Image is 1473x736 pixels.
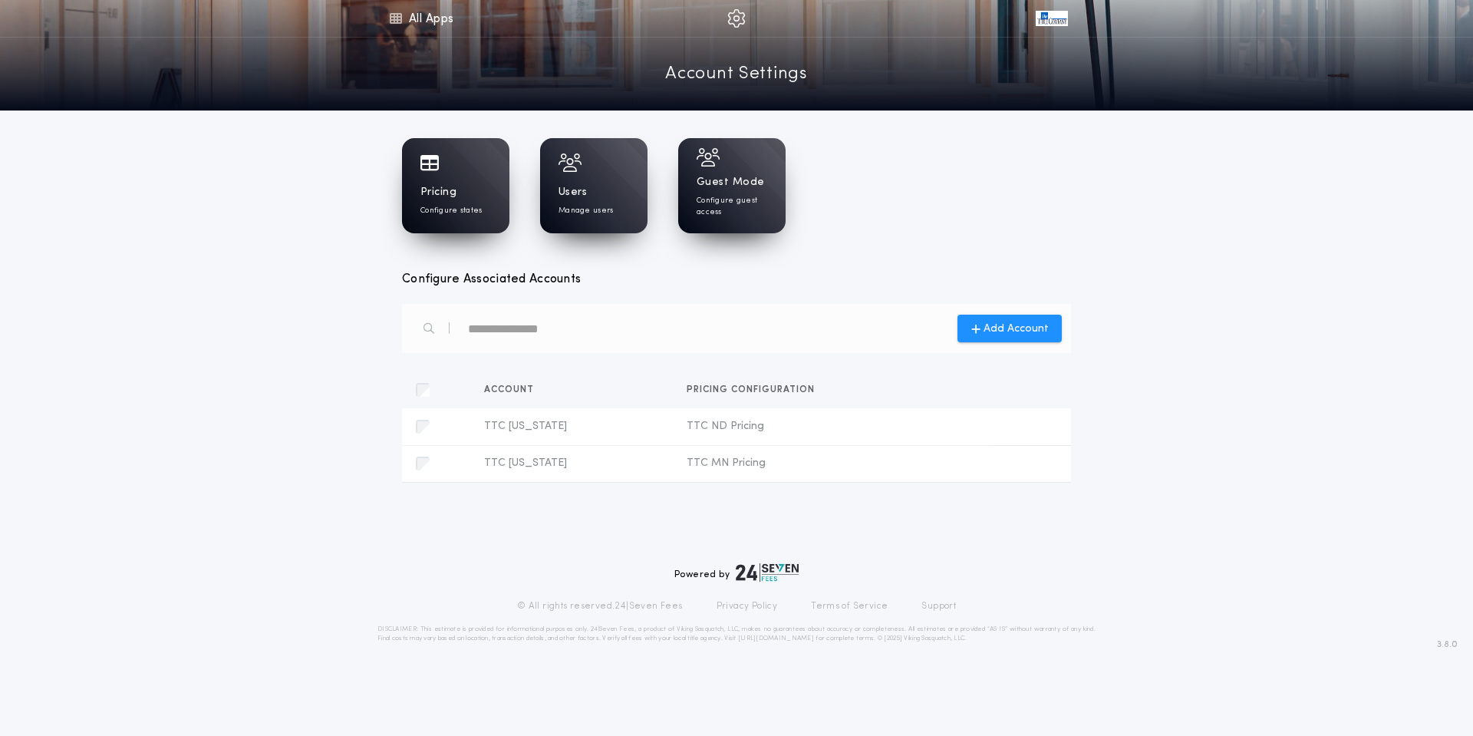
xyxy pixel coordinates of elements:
a: Support [921,600,956,612]
div: Powered by [674,563,799,582]
span: TTC [US_STATE] [484,419,662,434]
span: Add Account [984,321,1049,337]
h1: Pricing [420,185,456,200]
p: Configure guest access [697,195,767,218]
p: Manage users [559,205,613,216]
p: © All rights reserved. 24|Seven Fees [517,600,683,612]
img: vs-icon [1036,11,1068,26]
span: Account [484,385,540,394]
span: Pricing configuration [687,385,821,394]
img: logo [736,563,799,582]
a: Terms of Service [811,600,888,612]
a: PricingConfigure states [402,138,509,233]
a: UsersManage users [540,138,648,233]
span: 3.8.0 [1437,638,1458,652]
button: Add Account [957,315,1062,342]
span: TTC [US_STATE] [484,456,662,471]
img: img [727,9,746,28]
a: Account Settings [665,61,807,88]
h1: Users [559,185,587,200]
p: Configure states [420,205,483,216]
span: TTC MN Pricing [687,456,977,471]
a: Guest ModeConfigure guest access [678,138,786,233]
h1: Guest Mode [697,175,765,190]
a: Privacy Policy [717,600,778,612]
span: TTC ND Pricing [687,419,977,434]
p: DISCLAIMER: This estimate is provided for informational purposes only. 24|Seven Fees, a product o... [377,625,1096,643]
a: [URL][DOMAIN_NAME] [738,635,814,642]
h3: Configure Associated Accounts [402,270,1071,289]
